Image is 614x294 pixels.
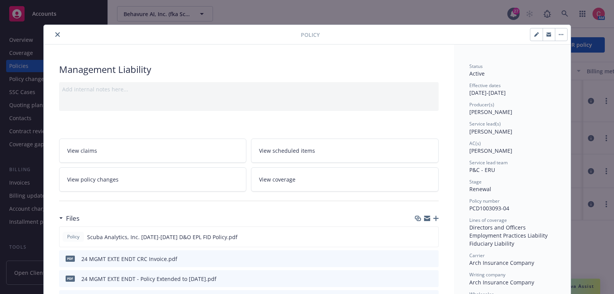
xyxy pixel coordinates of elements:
span: [PERSON_NAME] [469,108,512,116]
span: Service lead(s) [469,121,501,127]
div: Employment Practices Liability [469,231,555,239]
div: Add internal notes here... [62,85,436,93]
span: Stage [469,178,482,185]
button: preview file [429,275,436,283]
div: Fiduciary Liability [469,239,555,248]
div: 24 MGMT EXTE ENDT CRC Invoice.pdf [81,255,177,263]
span: View coverage [259,175,295,183]
a: View claims [59,139,247,163]
span: View scheduled items [259,147,315,155]
span: Producer(s) [469,101,494,108]
span: PCD1003093-04 [469,205,509,212]
span: AC(s) [469,140,481,147]
span: [PERSON_NAME] [469,147,512,154]
button: preview file [429,255,436,263]
span: Writing company [469,271,505,278]
span: Policy [301,31,320,39]
span: Renewal [469,185,491,193]
span: Lines of coverage [469,217,507,223]
span: View claims [67,147,97,155]
span: [PERSON_NAME] [469,128,512,135]
div: Management Liability [59,63,439,76]
span: Carrier [469,252,485,259]
button: download file [416,255,423,263]
span: pdf [66,256,75,261]
span: Arch Insurance Company [469,259,534,266]
span: Service lead team [469,159,508,166]
span: Status [469,63,483,69]
div: 24 MGMT EXTE ENDT - Policy Extended to [DATE].pdf [81,275,216,283]
div: Files [59,213,79,223]
span: Policy number [469,198,500,204]
button: download file [416,233,422,241]
a: View coverage [251,167,439,192]
h3: Files [66,213,79,223]
span: Scuba Analytics, Inc. [DATE]-[DATE] D&O EPL FID Policy.pdf [87,233,238,241]
button: preview file [428,233,435,241]
a: View scheduled items [251,139,439,163]
button: download file [416,275,423,283]
span: Arch Insurance Company [469,279,534,286]
div: Directors and Officers [469,223,555,231]
span: P&C - ERU [469,166,495,173]
a: View policy changes [59,167,247,192]
button: close [53,30,62,39]
div: [DATE] - [DATE] [469,82,555,97]
span: Active [469,70,485,77]
span: pdf [66,276,75,281]
span: Effective dates [469,82,501,89]
span: Policy [66,233,81,240]
span: View policy changes [67,175,119,183]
